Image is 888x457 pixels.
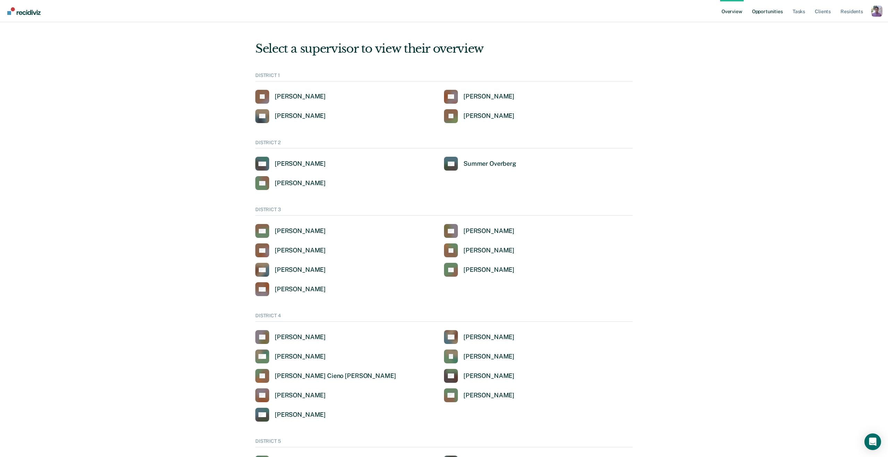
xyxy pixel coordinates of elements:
div: [PERSON_NAME] [275,227,326,235]
a: [PERSON_NAME] [255,224,326,238]
div: [PERSON_NAME] [463,112,514,120]
a: [PERSON_NAME] [255,157,326,171]
a: [PERSON_NAME] [444,263,514,277]
div: DISTRICT 5 [255,438,633,447]
div: [PERSON_NAME] [275,353,326,361]
div: [PERSON_NAME] [463,227,514,235]
div: DISTRICT 3 [255,207,633,216]
div: DISTRICT 2 [255,140,633,149]
img: Recidiviz [7,7,41,15]
div: [PERSON_NAME] [463,93,514,101]
a: [PERSON_NAME] [255,330,326,344]
div: [PERSON_NAME] [275,112,326,120]
a: [PERSON_NAME] [444,350,514,363]
div: [PERSON_NAME] [463,353,514,361]
div: [PERSON_NAME] [463,391,514,399]
div: Open Intercom Messenger [864,433,881,450]
a: [PERSON_NAME] [444,243,514,257]
div: DISTRICT 1 [255,72,633,81]
div: [PERSON_NAME] [275,179,326,187]
a: [PERSON_NAME] [255,388,326,402]
div: [PERSON_NAME] [275,411,326,419]
a: [PERSON_NAME] [255,90,326,104]
a: [PERSON_NAME] [255,263,326,277]
div: [PERSON_NAME] Cieno [PERSON_NAME] [275,372,396,380]
a: Summer Overberg [444,157,516,171]
div: [PERSON_NAME] [463,372,514,380]
a: [PERSON_NAME] [255,350,326,363]
a: [PERSON_NAME] [255,176,326,190]
a: [PERSON_NAME] [444,330,514,344]
button: Profile dropdown button [871,6,882,17]
a: [PERSON_NAME] [255,243,326,257]
div: Select a supervisor to view their overview [255,42,633,56]
a: [PERSON_NAME] [444,224,514,238]
div: Summer Overberg [463,160,516,168]
a: [PERSON_NAME] [444,388,514,402]
div: [PERSON_NAME] [463,333,514,341]
a: [PERSON_NAME] [255,109,326,123]
div: [PERSON_NAME] [275,266,326,274]
a: [PERSON_NAME] [255,282,326,296]
div: [PERSON_NAME] [463,247,514,255]
div: [PERSON_NAME] [275,333,326,341]
a: [PERSON_NAME] [444,369,514,383]
div: [PERSON_NAME] [275,93,326,101]
div: [PERSON_NAME] [463,266,514,274]
a: [PERSON_NAME] [444,109,514,123]
a: [PERSON_NAME] [255,408,326,422]
a: [PERSON_NAME] Cieno [PERSON_NAME] [255,369,396,383]
div: DISTRICT 4 [255,313,633,322]
div: [PERSON_NAME] [275,285,326,293]
div: [PERSON_NAME] [275,160,326,168]
a: [PERSON_NAME] [444,90,514,104]
div: [PERSON_NAME] [275,391,326,399]
div: [PERSON_NAME] [275,247,326,255]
